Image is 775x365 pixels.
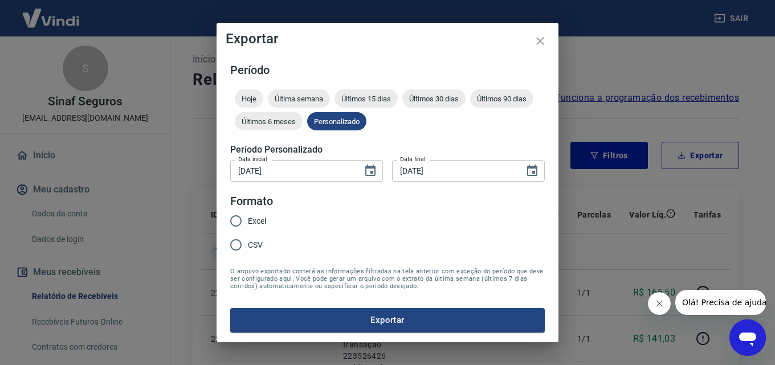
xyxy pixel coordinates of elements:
div: Última semana [268,89,330,108]
div: Últimos 30 dias [402,89,466,108]
span: Últimos 6 meses [235,117,303,126]
legend: Formato [230,193,273,210]
h5: Período [230,64,545,76]
div: Personalizado [307,112,366,130]
button: Choose date, selected date is 18 de ago de 2025 [359,159,382,182]
h4: Exportar [226,32,549,46]
span: Excel [248,215,266,227]
iframe: Mensagem da empresa [675,290,766,315]
iframe: Fechar mensagem [648,292,671,315]
button: close [527,27,554,55]
input: DD/MM/YYYY [392,160,516,181]
button: Choose date, selected date is 18 de ago de 2025 [521,159,544,182]
div: Últimos 15 dias [335,89,398,108]
label: Data final [400,155,426,163]
input: DD/MM/YYYY [230,160,354,181]
div: Últimos 90 dias [470,89,533,108]
span: Últimos 15 dias [335,95,398,103]
span: Hoje [235,95,263,103]
div: Hoje [235,89,263,108]
span: Personalizado [307,117,366,126]
label: Data inicial [238,155,267,163]
span: CSV [248,239,263,251]
iframe: Botão para abrir a janela de mensagens [729,319,766,356]
div: Últimos 6 meses [235,112,303,130]
span: Últimos 30 dias [402,95,466,103]
span: Última semana [268,95,330,103]
span: O arquivo exportado conterá as informações filtradas na tela anterior com exceção do período que ... [230,268,545,290]
h5: Período Personalizado [230,144,545,155]
button: Exportar [230,308,545,332]
span: Últimos 90 dias [470,95,533,103]
span: Olá! Precisa de ajuda? [7,8,96,17]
